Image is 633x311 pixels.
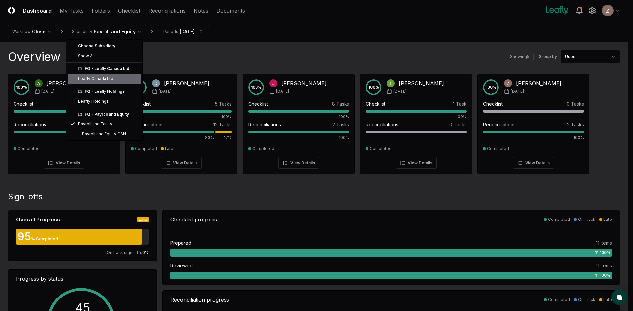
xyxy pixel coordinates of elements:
[78,53,95,59] span: Show All
[78,111,138,117] div: FQ - Payroll and Equity
[78,98,109,104] div: Leafly Holdings
[78,89,138,94] div: FQ - Leafly Holdings
[78,76,114,82] div: Leafly Canada Ltd.
[78,131,126,137] div: Payroll and Equity CAN
[78,66,138,72] div: FQ - Leafly Canada Ltd
[78,121,112,127] div: Payroll and Equity
[68,41,141,51] div: Choose Subsidiary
